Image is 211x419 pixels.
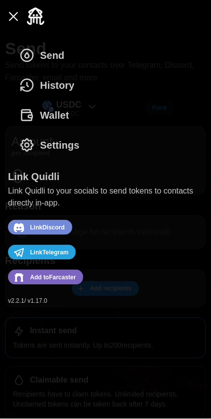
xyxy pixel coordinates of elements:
p: v 2.2.1 / v 1.17.0 [8,297,203,306]
p: Link Quidli to your socials to send tokens to contacts directly in-app. [8,185,203,210]
span: History [40,71,74,100]
button: Send [8,40,81,70]
span: Link Telegram [30,246,68,259]
button: Link Discord account [8,220,72,235]
span: Send [40,41,64,70]
span: Settings [40,131,79,160]
span: Link Discord [30,221,64,234]
button: Settings [8,130,96,160]
button: Wallet [8,100,85,130]
button: Link Telegram account [8,245,76,260]
h1: Link Quidli [8,170,59,183]
button: Add to #7c65c1 [8,270,83,285]
span: Add to Farcaster [30,271,76,284]
img: Quidli [27,7,44,25]
button: History [8,70,91,100]
span: Wallet [40,101,69,130]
